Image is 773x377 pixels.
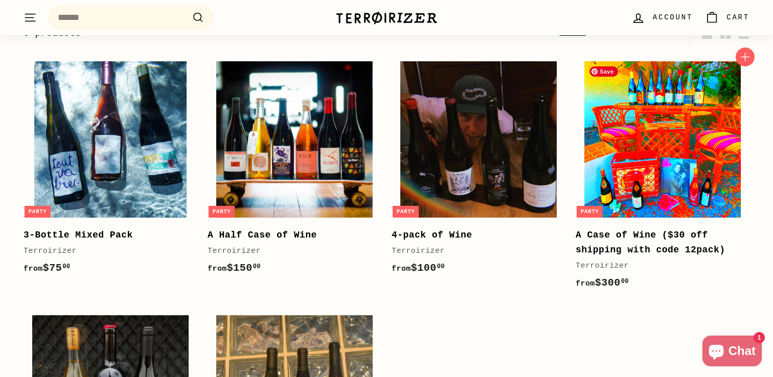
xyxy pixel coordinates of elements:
[24,53,197,287] a: Party 3-Bottle Mixed Pack Terroirizer
[589,66,618,77] span: Save
[576,279,595,288] span: from
[393,206,419,218] div: Party
[576,53,749,301] a: Party A Case of Wine ($30 off shipping with code 12pack) Terroirizer
[209,206,235,218] div: Party
[576,277,629,289] span: $300
[208,230,317,240] b: A Half Case of Wine
[392,262,445,274] span: $100
[208,262,261,274] span: $150
[699,3,756,33] a: Cart
[392,53,565,287] a: Party 4-pack of Wine Terroirizer
[62,263,70,270] sup: 00
[625,3,699,33] a: Account
[699,336,765,369] inbox-online-store-chat: Shopify online store chat
[392,230,472,240] b: 4-pack of Wine
[653,12,693,23] span: Account
[437,263,445,270] sup: 00
[24,230,133,240] b: 3-Bottle Mixed Pack
[726,12,749,23] span: Cart
[24,265,43,273] span: from
[208,245,371,257] div: Terroirizer
[576,230,725,255] b: A Case of Wine ($30 off shipping with code 12pack)
[392,265,411,273] span: from
[25,206,51,218] div: Party
[208,53,381,287] a: Party A Half Case of Wine Terroirizer
[253,263,261,270] sup: 00
[576,260,739,272] div: Terroirizer
[24,245,187,257] div: Terroirizer
[392,245,555,257] div: Terroirizer
[621,278,629,285] sup: 00
[24,262,70,274] span: $75
[208,265,227,273] span: from
[577,206,603,218] div: Party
